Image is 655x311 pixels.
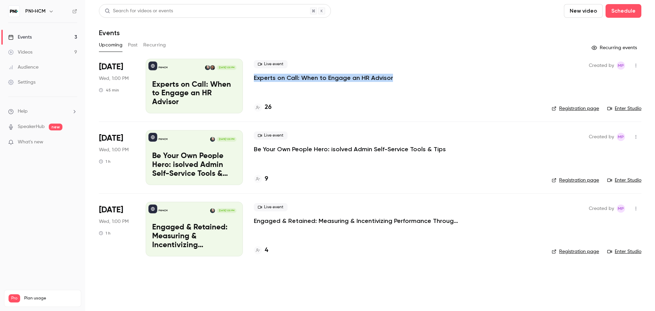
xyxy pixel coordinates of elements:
h1: Events [99,29,120,37]
span: new [49,124,62,130]
span: Wed, 1:00 PM [99,75,129,82]
img: Amy Miller [205,65,210,70]
span: [DATE] 1:00 PM [217,65,236,70]
div: Nov 12 Wed, 1:00 PM (America/New York) [99,202,135,256]
a: Registration page [552,248,599,255]
li: help-dropdown-opener [8,108,77,115]
iframe: Noticeable Trigger [69,139,77,145]
img: Amy Miller [210,137,215,142]
span: MP [618,61,624,70]
p: PNI•HCM [159,138,168,141]
span: Created by [589,204,614,213]
div: Search for videos or events [105,8,173,15]
button: Recurring events [588,42,641,53]
span: Wed, 1:00 PM [99,218,129,225]
a: 26 [254,103,272,112]
h4: 26 [265,103,272,112]
div: 1 h [99,159,111,164]
a: Engaged & Retained: Measuring & Incentivizing Performance Through Engagement [254,217,458,225]
p: PNI•HCM [159,209,168,212]
a: Registration page [552,177,599,184]
a: Enter Studio [607,105,641,112]
span: Pro [9,294,20,302]
span: Live event [254,131,288,140]
span: Live event [254,60,288,68]
span: What's new [18,139,43,146]
p: Experts on Call: When to Engage an HR Advisor [152,81,236,107]
button: Past [128,40,138,51]
a: Be Your Own People Hero: isolved Admin Self-Service Tools & Tips [254,145,446,153]
span: Melissa Pisarski [617,204,625,213]
span: MP [618,204,624,213]
h4: 4 [265,246,268,255]
a: Enter Studio [607,177,641,184]
span: [DATE] 1:00 PM [217,137,236,142]
button: Recurring [143,40,166,51]
span: Help [18,108,28,115]
span: Live event [254,203,288,211]
img: PNI•HCM [9,6,19,17]
div: Events [8,34,32,41]
span: [DATE] [99,133,123,144]
a: Experts on Call: When to Engage an HR Advisor [254,74,393,82]
p: Be Your Own People Hero: isolved Admin Self-Service Tools & Tips [152,152,236,178]
a: 4 [254,246,268,255]
div: Sep 17 Wed, 1:00 PM (America/New York) [99,59,135,113]
div: Videos [8,49,32,56]
a: Enter Studio [607,248,641,255]
span: [DATE] [99,204,123,215]
div: 45 min [99,87,119,93]
span: Created by [589,133,614,141]
span: Melissa Pisarski [617,61,625,70]
a: 9 [254,174,268,184]
img: Kyle Wade [210,65,215,70]
span: Created by [589,61,614,70]
div: 1 h [99,230,111,236]
img: Amy Miller [210,208,215,213]
a: Be Your Own People Hero: isolved Admin Self-Service Tools & TipsPNI•HCMAmy Miller[DATE] 1:00 PMBe... [146,130,243,185]
h6: PNI•HCM [25,8,46,15]
a: Registration page [552,105,599,112]
button: Upcoming [99,40,122,51]
a: SpeakerHub [18,123,45,130]
button: New video [564,4,603,18]
div: Oct 15 Wed, 1:00 PM (America/New York) [99,130,135,185]
p: Engaged & Retained: Measuring & Incentivizing Performance Through Engagement [152,223,236,250]
span: Melissa Pisarski [617,133,625,141]
a: Engaged & Retained: Measuring & Incentivizing Performance Through EngagementPNI•HCMAmy Miller[DAT... [146,202,243,256]
div: Settings [8,79,35,86]
span: [DATE] [99,61,123,72]
span: Plan usage [24,296,77,301]
span: MP [618,133,624,141]
h4: 9 [265,174,268,184]
span: Wed, 1:00 PM [99,146,129,153]
p: PNI•HCM [159,66,168,69]
button: Schedule [606,4,641,18]
span: [DATE] 1:00 PM [217,208,236,213]
a: Experts on Call: When to Engage an HR AdvisorPNI•HCMKyle WadeAmy Miller[DATE] 1:00 PMExperts on C... [146,59,243,113]
div: Audience [8,64,39,71]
